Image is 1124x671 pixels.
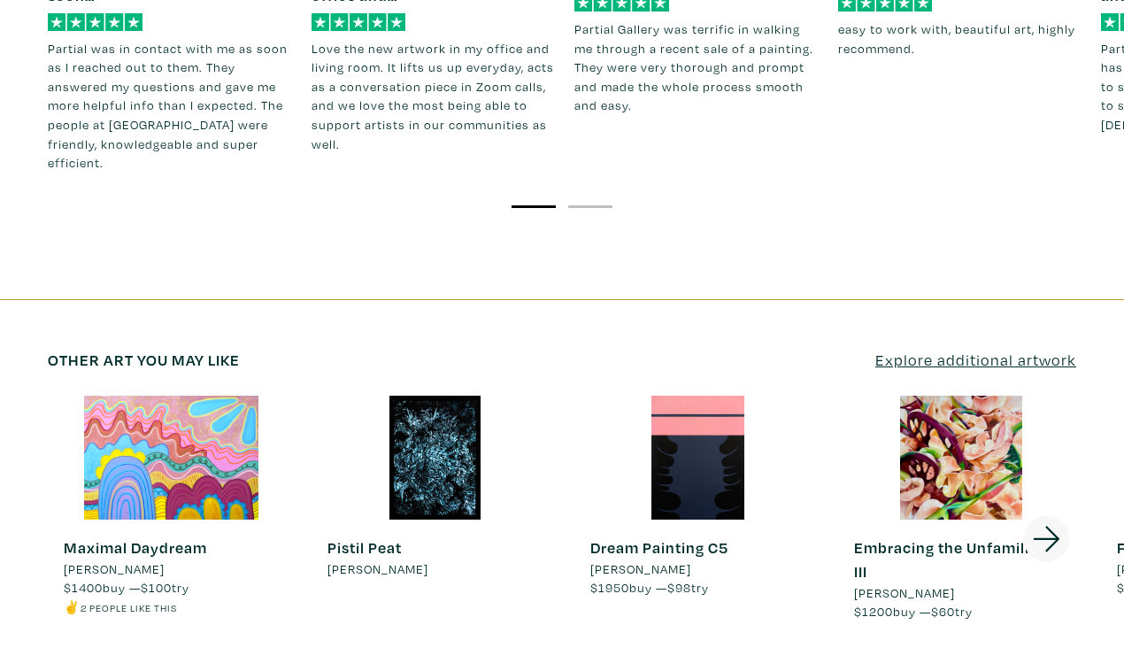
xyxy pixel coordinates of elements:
[931,603,955,620] span: $60
[854,603,973,620] span: buy — try
[64,579,189,596] span: buy — try
[48,13,142,31] img: stars-5.svg
[312,39,559,154] p: Love the new artwork in my office and living room. It lifts us up everyday, acts as a conversatio...
[854,603,893,620] span: $1200
[667,579,691,596] span: $98
[327,537,402,558] strong: Pistil Peat
[875,350,1076,370] u: Explore additional artwork
[590,537,728,558] strong: Dream Painting C5
[64,579,103,596] span: $1400
[48,39,296,173] p: Partial was in contact with me as soon as I reached out to them. They answered my questions and g...
[574,19,822,115] p: Partial Gallery was terrific in walking me through a recent sale of a painting. They were very th...
[141,579,172,596] span: $100
[312,396,559,578] a: Pistil Peat [PERSON_NAME]
[568,205,612,208] button: 2 of 2
[590,559,691,579] span: [PERSON_NAME]
[48,351,240,370] h6: Other art you may like
[64,598,207,617] li: ✌️
[312,13,406,31] img: stars-5.svg
[327,559,428,579] span: [PERSON_NAME]
[854,537,1064,582] strong: Embracing the Unfamiliarity III
[64,537,207,558] strong: Maximal Daydream
[854,583,955,603] span: [PERSON_NAME]
[512,205,556,208] button: 1 of 2
[64,559,165,579] span: [PERSON_NAME]
[48,396,296,617] a: Maximal Daydream [PERSON_NAME] $1400buy —$100try ✌️2 people like this
[590,579,709,596] span: buy — try
[875,348,1076,372] a: Explore additional artwork
[838,396,1086,621] a: Embracing the Unfamiliarity III [PERSON_NAME] $1200buy —$60try
[574,396,822,598] a: Dream Painting C5 [PERSON_NAME] $1950buy —$98try
[590,579,629,596] span: $1950
[838,19,1086,58] p: easy to work with, beautiful art, highly recommend.
[81,601,177,614] small: 2 people like this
